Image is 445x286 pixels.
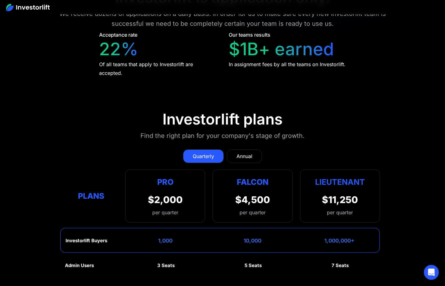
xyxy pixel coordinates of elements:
[193,152,214,160] div: Quarterly
[244,238,261,244] div: 10,000
[245,263,262,268] div: 5 Seats
[140,131,305,141] div: Find the right plan for your company's stage of growth.
[240,209,266,216] div: per quarter
[148,209,183,216] div: per quarter
[324,238,355,244] div: 1,000,000+
[65,263,94,268] div: Admin Users
[332,263,349,268] div: 7 Seats
[237,176,268,188] div: Falcon
[229,31,270,39] div: Our teams results
[315,177,365,187] strong: Lieutenant
[229,60,346,69] div: In assignment fees by all the teams on Investorlift.
[99,39,138,60] div: 22%
[327,209,353,216] div: per quarter
[236,152,252,160] div: Annual
[66,238,107,243] div: Investorlift Buyers
[99,60,217,77] div: Of all teams that apply to Investorlift are accepted.
[235,194,270,205] div: $4,500
[44,9,401,29] div: We receive dozens of applications on a daily basis. In order for us to make sure every new Invest...
[322,194,358,205] div: $11,250
[158,238,172,244] div: 1,000
[65,190,118,202] div: Plans
[163,110,282,128] div: Investorlift plans
[157,263,175,268] div: 3 Seats
[424,265,439,280] div: Open Intercom Messenger
[229,39,334,60] div: $1B+ earned
[148,194,183,205] div: $2,000
[148,176,183,188] div: Pro
[99,31,137,39] div: Acceptance rate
